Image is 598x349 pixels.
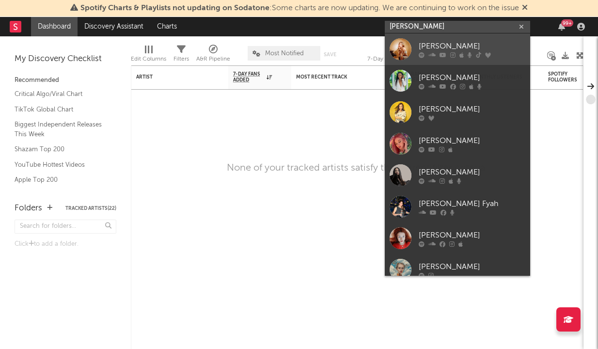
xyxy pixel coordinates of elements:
button: Tracked Artists(22) [65,206,116,211]
button: 99+ [558,23,565,31]
span: Most Notified [265,50,304,57]
div: Filters [173,41,189,69]
div: Artist [136,74,209,80]
a: [PERSON_NAME] [385,65,530,96]
input: Search for artists [385,21,530,33]
a: [PERSON_NAME] [385,254,530,286]
a: Apple Top 200 [15,174,107,185]
a: [PERSON_NAME] [385,96,530,128]
a: Biggest Independent Releases This Week [15,119,107,139]
div: None of your tracked artists satisfy the current filter criteria. [227,162,488,174]
span: : Some charts are now updating. We are continuing to work on the issue [80,4,519,12]
div: [PERSON_NAME] Fyah [419,198,525,209]
a: Charts [150,17,184,36]
span: Spotify Charts & Playlists not updating on Sodatone [80,4,269,12]
div: Folders [15,203,42,214]
input: Search for folders... [15,220,116,234]
a: Discovery Assistant [78,17,150,36]
div: [PERSON_NAME] [419,135,525,146]
span: Dismiss [522,4,528,12]
div: Filters [173,53,189,65]
div: [PERSON_NAME] [419,40,525,52]
div: My Discovery Checklist [15,53,116,65]
div: [PERSON_NAME] [419,103,525,115]
a: [PERSON_NAME] [385,128,530,159]
div: Edit Columns [131,41,166,69]
div: A&R Pipeline [196,41,230,69]
div: [PERSON_NAME] [419,166,525,178]
button: Save [324,52,336,57]
div: [PERSON_NAME] [419,72,525,83]
div: Most Recent Track [296,74,369,80]
a: YouTube Hottest Videos [15,159,107,170]
div: 7-Day Fans Added (7-Day Fans Added) [367,53,440,65]
a: [PERSON_NAME] [385,33,530,65]
div: Edit Columns [131,53,166,65]
div: [PERSON_NAME] [419,229,525,241]
a: TikTok Global Chart [15,104,107,115]
div: Spotify Followers [548,71,582,83]
span: 7-Day Fans Added [233,71,264,83]
a: [PERSON_NAME] [385,222,530,254]
div: 7-Day Fans Added (7-Day Fans Added) [367,41,440,69]
div: Click to add a folder. [15,238,116,250]
div: Recommended [15,75,116,86]
div: 99 + [561,19,573,27]
div: [PERSON_NAME] [419,261,525,272]
a: Critical Algo/Viral Chart [15,89,107,99]
a: [PERSON_NAME] Fyah [385,191,530,222]
a: [PERSON_NAME] [385,159,530,191]
div: A&R Pipeline [196,53,230,65]
a: Dashboard [31,17,78,36]
a: Shazam Top 200 [15,144,107,155]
